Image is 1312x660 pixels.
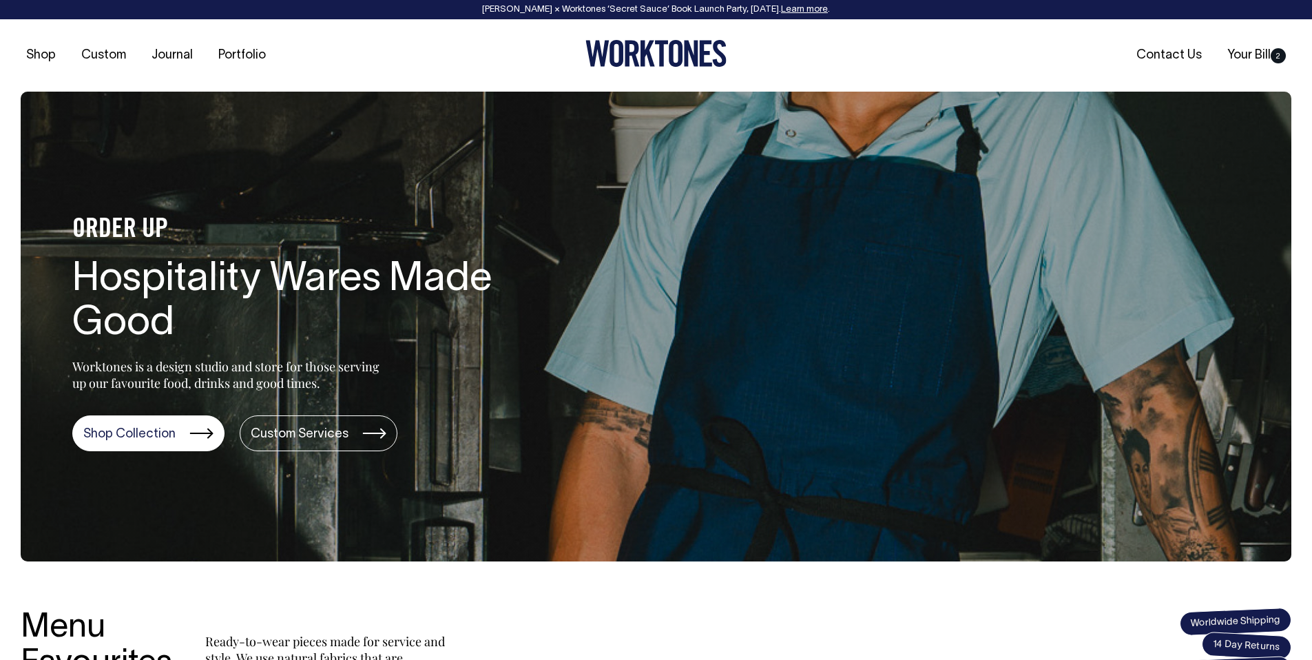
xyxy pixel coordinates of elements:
a: Shop [21,44,61,67]
a: Custom [76,44,132,67]
h1: Hospitality Wares Made Good [72,258,513,347]
a: Contact Us [1131,44,1207,67]
span: 2 [1271,48,1286,63]
a: Portfolio [213,44,271,67]
a: Learn more [781,6,828,14]
a: Shop Collection [72,415,225,451]
h4: ORDER UP [72,216,513,245]
a: Journal [146,44,198,67]
a: Your Bill2 [1222,44,1291,67]
div: [PERSON_NAME] × Worktones ‘Secret Sauce’ Book Launch Party, [DATE]. . [14,5,1298,14]
a: Custom Services [240,415,397,451]
span: Worldwide Shipping [1179,608,1291,637]
p: Worktones is a design studio and store for those serving up our favourite food, drinks and good t... [72,358,386,391]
